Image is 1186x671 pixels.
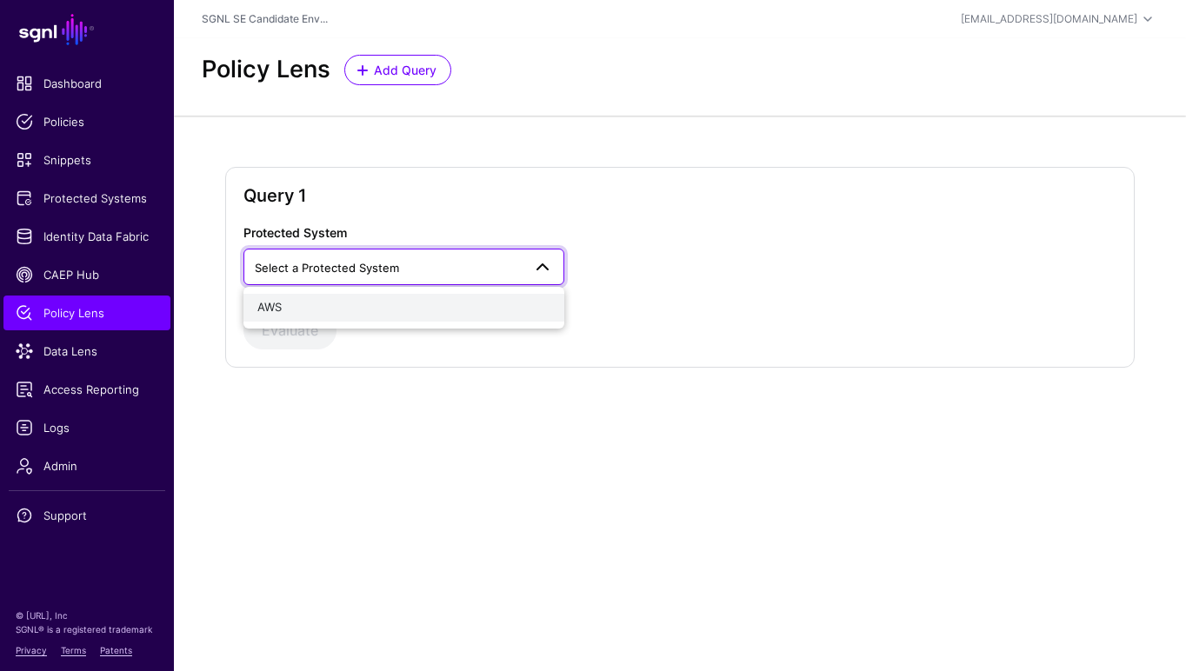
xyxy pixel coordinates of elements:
[16,381,158,398] span: Access Reporting
[3,296,170,330] a: Policy Lens
[3,66,170,101] a: Dashboard
[10,10,163,49] a: SGNL
[3,143,170,177] a: Snippets
[16,507,158,524] span: Support
[16,622,158,636] p: SGNL® is a registered trademark
[3,448,170,483] a: Admin
[243,294,564,322] button: AWS
[3,219,170,254] a: Identity Data Fabric
[3,257,170,292] a: CAEP Hub
[3,334,170,369] a: Data Lens
[202,12,328,25] a: SGNL SE Candidate Env...
[372,61,439,79] span: Add Query
[3,104,170,139] a: Policies
[3,410,170,445] a: Logs
[16,342,158,360] span: Data Lens
[16,189,158,207] span: Protected Systems
[16,75,158,92] span: Dashboard
[243,223,347,242] label: Protected System
[3,181,170,216] a: Protected Systems
[961,11,1137,27] div: [EMAIL_ADDRESS][DOMAIN_NAME]
[16,304,158,322] span: Policy Lens
[16,228,158,245] span: Identity Data Fabric
[16,608,158,622] p: © [URL], Inc
[243,185,1116,206] h2: Query 1
[16,419,158,436] span: Logs
[16,113,158,130] span: Policies
[16,645,47,655] a: Privacy
[3,372,170,407] a: Access Reporting
[257,300,282,314] span: AWS
[202,56,330,84] h2: Policy Lens
[255,261,399,275] span: Select a Protected System
[100,645,132,655] a: Patents
[16,457,158,475] span: Admin
[16,151,158,169] span: Snippets
[16,266,158,283] span: CAEP Hub
[61,645,86,655] a: Terms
